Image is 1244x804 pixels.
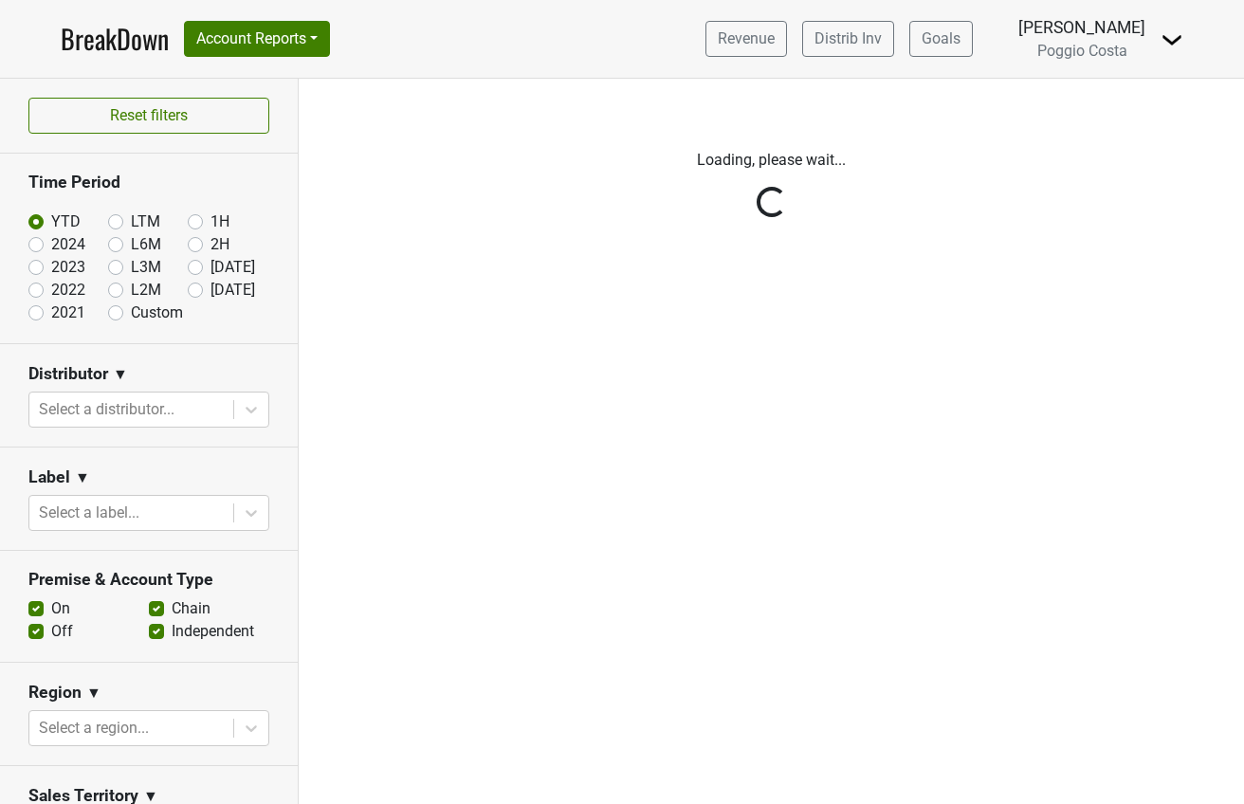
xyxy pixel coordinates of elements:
div: [PERSON_NAME] [1018,15,1145,40]
a: Revenue [705,21,787,57]
a: Distrib Inv [802,21,894,57]
img: Dropdown Menu [1161,28,1183,51]
p: Loading, please wait... [313,149,1230,172]
a: BreakDown [61,19,169,59]
a: Goals [909,21,973,57]
button: Account Reports [184,21,330,57]
span: Poggio Costa [1037,42,1127,60]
